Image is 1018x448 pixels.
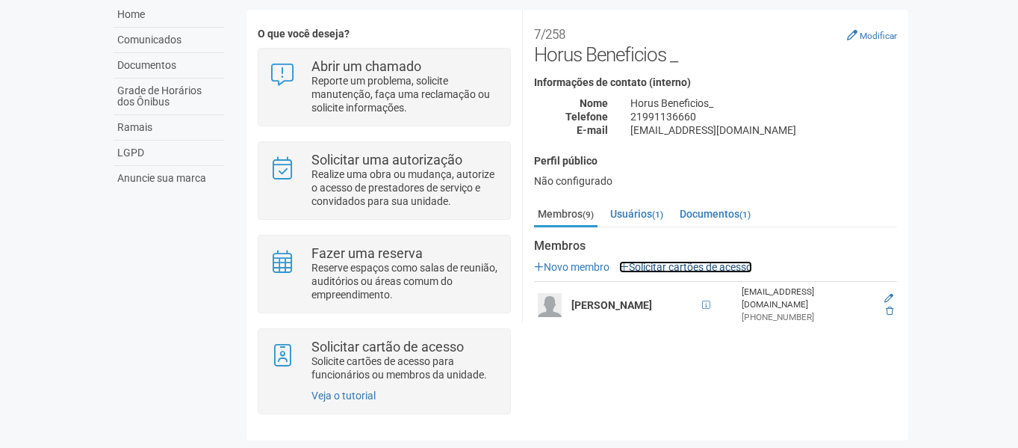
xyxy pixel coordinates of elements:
a: Editar membro [884,293,893,304]
p: Reserve espaços como salas de reunião, auditórios ou áreas comum do empreendimento. [311,261,499,301]
small: Modificar [860,31,897,41]
strong: [PERSON_NAME] [571,299,652,311]
div: Não configurado [534,174,897,188]
a: LGPD [114,141,224,166]
strong: Telefone [565,111,608,123]
a: Solicitar cartões de acesso [619,261,752,273]
a: Abrir um chamado Reporte um problema, solicite manutenção, faça uma reclamação ou solicite inform... [270,60,499,114]
a: Anuncie sua marca [114,166,224,191]
strong: Fazer uma reserva [311,245,423,261]
small: (1) [652,209,663,220]
strong: Abrir um chamado [311,58,421,74]
small: 7/258 [534,27,565,42]
h4: Perfil público [534,156,897,167]
a: Documentos(1) [676,203,754,225]
a: Comunicados [114,28,224,53]
a: Membros(9) [534,203,598,227]
strong: Nome [580,97,608,109]
div: 21991136660 [619,110,908,123]
a: Fazer uma reserva Reserve espaços como salas de reunião, auditórios ou áreas comum do empreendime... [270,247,499,301]
strong: Solicitar cartão de acesso [311,339,464,355]
strong: E-mail [577,124,608,136]
a: Ramais [114,115,224,141]
small: (9) [583,209,594,220]
a: Home [114,2,224,28]
a: Usuários(1) [606,203,667,225]
a: Novo membro [534,261,609,273]
a: Modificar [847,29,897,41]
h4: Informações de contato (interno) [534,77,897,88]
h2: Horus Beneficios _ [534,21,897,66]
div: Horus Beneficios_ [619,96,908,110]
p: Realize uma obra ou mudança, autorize o acesso de prestadores de serviço e convidados para sua un... [311,168,499,208]
a: Documentos [114,53,224,79]
div: [EMAIL_ADDRESS][DOMAIN_NAME] [742,286,869,311]
a: Veja o tutorial [311,390,376,402]
p: Solicite cartões de acesso para funcionários ou membros da unidade. [311,355,499,381]
small: (1) [739,209,751,220]
a: Solicitar uma autorização Realize uma obra ou mudança, autorize o acesso de prestadores de serviç... [270,153,499,208]
a: Excluir membro [886,306,893,316]
strong: Membros [534,239,897,253]
div: [PHONE_NUMBER] [742,311,869,324]
img: user.png [538,293,562,317]
h4: O que você deseja? [258,28,511,40]
a: Grade de Horários dos Ônibus [114,79,224,115]
strong: Solicitar uma autorização [311,152,462,168]
div: [EMAIL_ADDRESS][DOMAIN_NAME] [619,123,908,137]
p: Reporte um problema, solicite manutenção, faça uma reclamação ou solicite informações. [311,74,499,114]
a: Solicitar cartão de acesso Solicite cartões de acesso para funcionários ou membros da unidade. [270,340,499,381]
